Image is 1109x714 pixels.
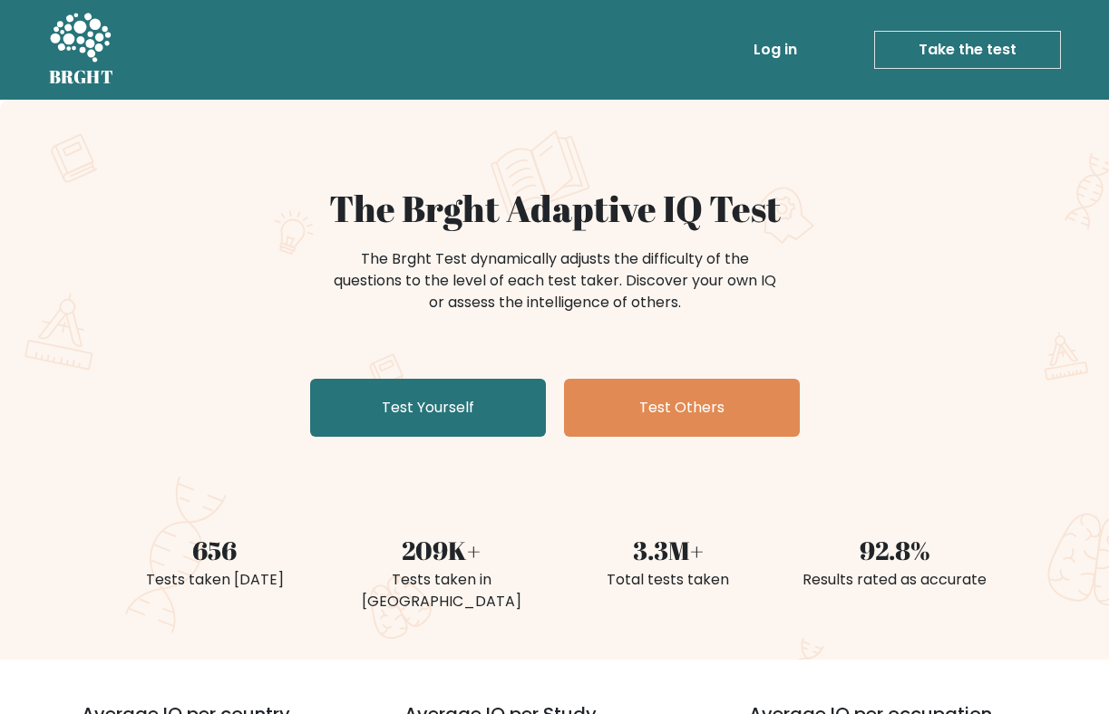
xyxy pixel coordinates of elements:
h5: BRGHT [49,66,114,88]
div: 92.8% [793,531,997,569]
div: Tests taken in [GEOGRAPHIC_DATA] [339,569,544,613]
div: 656 [112,531,317,569]
a: BRGHT [49,7,114,92]
a: Test Others [564,379,800,437]
div: Total tests taken [566,569,771,591]
div: Tests taken [DATE] [112,569,317,591]
a: Log in [746,32,804,68]
div: The Brght Test dynamically adjusts the difficulty of the questions to the level of each test take... [328,248,782,314]
h1: The Brght Adaptive IQ Test [112,187,997,230]
div: Results rated as accurate [793,569,997,591]
a: Test Yourself [310,379,546,437]
div: 209K+ [339,531,544,569]
a: Take the test [874,31,1061,69]
div: 3.3M+ [566,531,771,569]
